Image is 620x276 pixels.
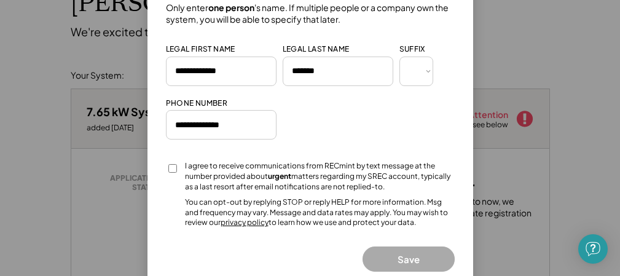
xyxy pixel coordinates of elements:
div: PHONE NUMBER [166,98,228,109]
strong: one person [208,2,254,13]
div: You can opt-out by replying STOP or reply HELP for more information. Msg and frequency may vary. ... [185,197,455,228]
div: SUFFIX [399,44,425,55]
button: Save [363,246,455,272]
div: I agree to receive communications from RECmint by text message at the number provided about matte... [185,161,455,192]
div: LEGAL LAST NAME [283,44,350,55]
strong: urgent [268,172,291,181]
div: Open Intercom Messenger [578,234,608,264]
h4: Only enter 's name. If multiple people or a company own the system, you will be able to specify t... [166,2,455,26]
div: LEGAL FIRST NAME [166,44,235,55]
a: privacy policy [221,218,269,227]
